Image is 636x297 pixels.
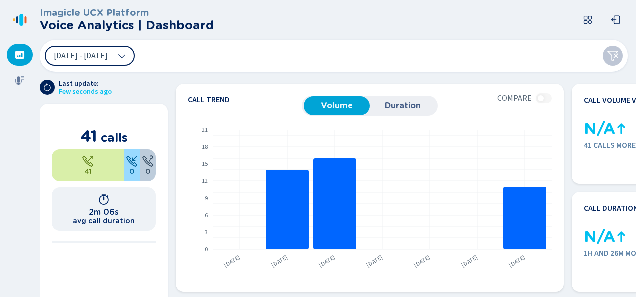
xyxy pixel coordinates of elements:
[202,177,208,185] text: 12
[205,245,208,254] text: 0
[202,126,208,134] text: 21
[118,52,126,60] svg: chevron-down
[82,155,94,167] svg: telephone-outbound
[611,15,621,25] svg: box-arrow-left
[40,18,214,32] h2: Voice Analytics | Dashboard
[59,80,112,88] span: Last update:
[54,52,108,60] span: [DATE] - [DATE]
[205,211,208,220] text: 6
[202,143,208,151] text: 18
[84,167,92,175] span: 41
[304,96,370,115] button: Volume
[73,217,135,225] h2: avg call duration
[43,83,51,91] svg: arrow-clockwise
[7,70,33,92] div: Recordings
[365,253,384,269] text: [DATE]
[205,194,208,203] text: 9
[615,231,627,243] svg: kpi-up
[140,149,156,181] div: 0%
[59,88,112,96] span: Few seconds ago
[188,96,302,104] h4: Call trend
[375,101,431,110] span: Duration
[145,167,150,175] span: 0
[129,167,134,175] span: 0
[584,121,600,137] div: 0 calls in the previous period, impossible to calculate the % variation
[101,130,128,145] span: calls
[584,120,615,138] span: N/A
[40,7,214,18] h3: Imagicle UCX Platform
[460,253,479,269] text: [DATE]
[607,50,619,62] svg: funnel-disabled
[507,253,527,269] text: [DATE]
[222,253,242,269] text: [DATE]
[45,46,135,66] button: [DATE] - [DATE]
[603,46,623,66] button: Clear filters
[15,50,25,60] svg: dashboard-filled
[202,160,208,168] text: 15
[615,123,627,135] svg: kpi-up
[89,207,119,217] h1: 2m 06s
[317,253,337,269] text: [DATE]
[15,76,25,86] svg: mic-fill
[584,228,615,246] span: N/A
[126,155,138,167] svg: telephone-inbound
[52,149,124,181] div: 100%
[7,44,33,66] div: Dashboard
[497,94,532,103] span: Compare
[124,149,140,181] div: 0%
[309,101,365,110] span: Volume
[370,96,436,115] button: Duration
[205,228,208,237] text: 3
[270,253,289,269] text: [DATE]
[98,193,110,205] svg: timer
[80,126,97,146] span: 41
[142,155,154,167] svg: unknown-call
[412,253,432,269] text: [DATE]
[584,229,600,245] div: 0 calls in the previous period, impossible to calculate the % variation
